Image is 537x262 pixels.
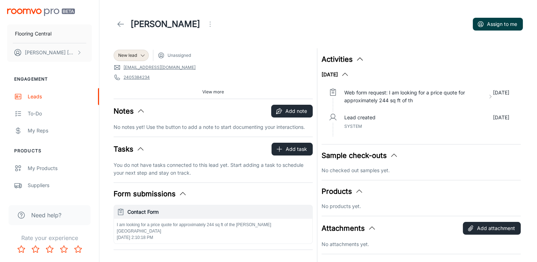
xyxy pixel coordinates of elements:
[322,186,363,197] button: Products
[43,242,57,256] button: Rate 3 star
[493,114,509,121] p: [DATE]
[57,242,71,256] button: Rate 4 star
[117,235,153,240] span: [DATE] 2:10:18 PM
[114,189,187,199] button: Form submissions
[344,114,376,121] p: Lead created
[493,89,509,104] p: [DATE]
[271,105,313,118] button: Add note
[272,143,313,155] button: Add task
[473,18,523,31] button: Assign to me
[15,30,51,38] p: Flooring Central
[127,208,309,216] h6: Contact Form
[322,167,521,174] p: No checked out samples yet.
[322,223,376,234] button: Attachments
[28,164,92,172] div: My Products
[114,205,312,244] button: Contact FormI am looking for a price quote for approximately 244 sq ft of the [PERSON_NAME][GEOGR...
[168,52,191,59] span: Unassigned
[71,242,85,256] button: Rate 5 star
[28,93,92,100] div: Leads
[322,202,521,210] p: No products yet.
[322,240,521,248] p: No attachments yet.
[114,50,149,61] div: New lead
[114,161,313,177] p: You do not have tasks connected to this lead yet. Start adding a task to schedule your next step ...
[118,52,137,59] span: New lead
[322,70,349,79] button: [DATE]
[28,181,92,189] div: Suppliers
[7,24,92,43] button: Flooring Central
[7,9,75,16] img: Roomvo PRO Beta
[25,49,75,56] p: [PERSON_NAME] [PERSON_NAME]
[7,43,92,62] button: [PERSON_NAME] [PERSON_NAME]
[344,124,362,129] span: System
[14,242,28,256] button: Rate 1 star
[202,89,224,95] span: View more
[463,222,521,235] button: Add attachment
[322,150,398,161] button: Sample check-outs
[344,89,485,104] p: Web form request: I am looking for a price quote for approximately 244 sq ft of th
[124,74,150,81] a: 2405384234
[28,127,92,135] div: My Reps
[199,87,227,97] button: View more
[28,242,43,256] button: Rate 2 star
[114,123,313,131] p: No notes yet! Use the button to add a note to start documenting your interactions.
[117,222,309,234] p: I am looking for a price quote for approximately 244 sq ft of the [PERSON_NAME][GEOGRAPHIC_DATA]
[322,54,364,65] button: Activities
[203,17,217,31] button: Open menu
[6,234,93,242] p: Rate your experience
[124,64,196,71] a: [EMAIL_ADDRESS][DOMAIN_NAME]
[131,18,200,31] h1: [PERSON_NAME]
[28,110,92,118] div: To-do
[31,211,61,219] span: Need help?
[114,144,145,154] button: Tasks
[114,106,145,116] button: Notes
